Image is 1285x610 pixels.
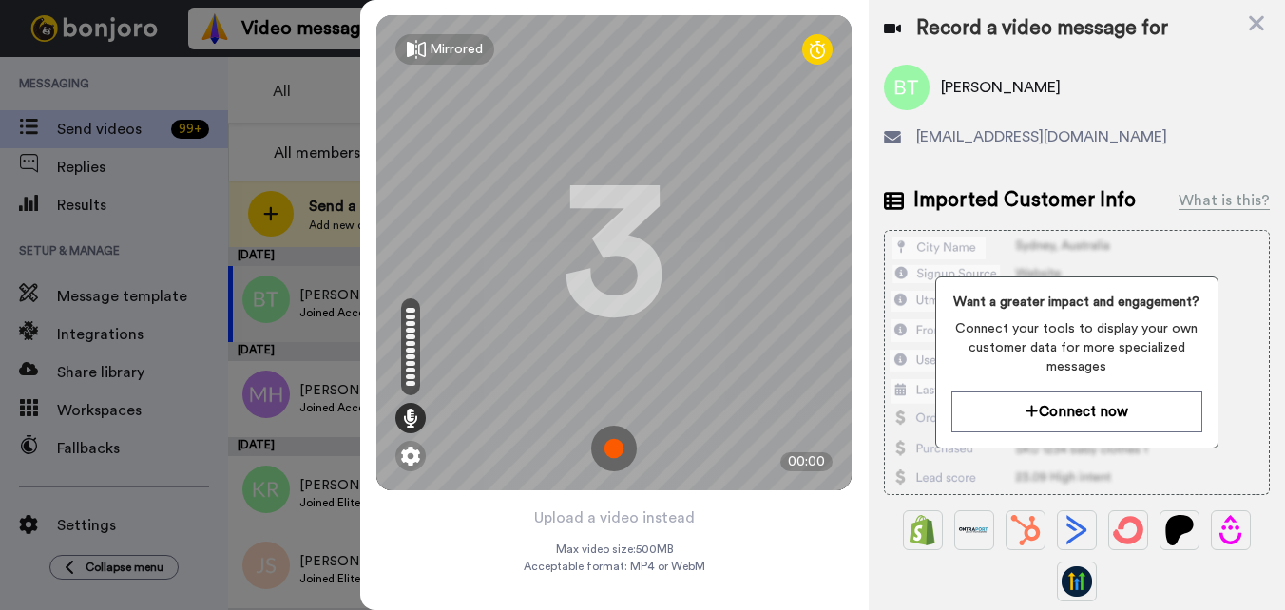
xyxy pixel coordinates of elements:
img: Hubspot [1010,515,1041,545]
img: ConvertKit [1113,515,1143,545]
img: ic_gear.svg [401,447,420,466]
img: Patreon [1164,515,1195,545]
img: ic_record_start.svg [591,426,637,471]
button: Upload a video instead [528,505,700,530]
img: Shopify [908,515,938,545]
span: Acceptable format: MP4 or WebM [524,559,705,574]
img: GoHighLevel [1062,566,1092,597]
span: Connect your tools to display your own customer data for more specialized messages [951,319,1202,376]
span: Max video size: 500 MB [555,542,673,557]
div: 3 [562,181,666,324]
img: ActiveCampaign [1062,515,1092,545]
button: Connect now [951,391,1202,432]
span: [EMAIL_ADDRESS][DOMAIN_NAME] [916,125,1167,148]
span: Imported Customer Info [913,186,1136,215]
img: Drip [1216,515,1246,545]
div: What is this? [1179,189,1270,212]
img: Ontraport [959,515,989,545]
div: 00:00 [780,452,833,471]
span: Want a greater impact and engagement? [951,293,1202,312]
